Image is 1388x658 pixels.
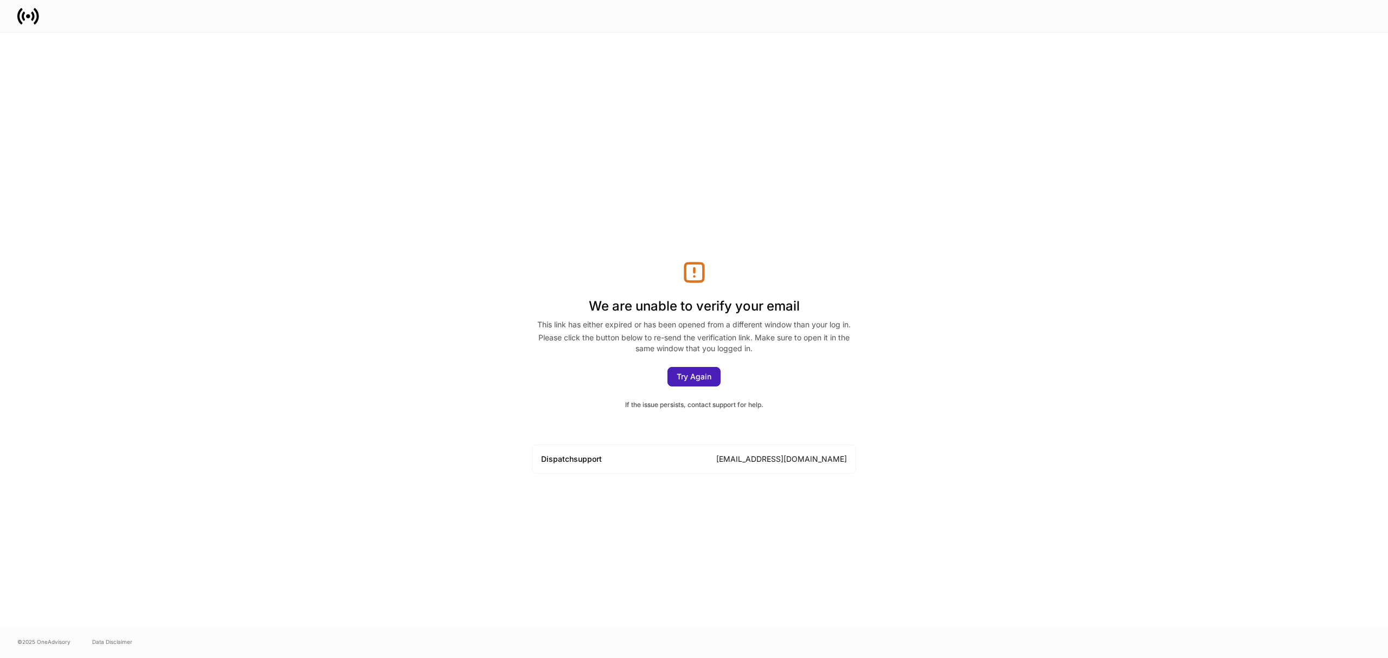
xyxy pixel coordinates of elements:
a: [EMAIL_ADDRESS][DOMAIN_NAME] [716,454,847,463]
div: If the issue persists, contact support for help. [532,399,856,410]
div: Try Again [677,373,711,380]
div: Please click the button below to re-send the verification link. Make sure to open it in the same ... [532,332,856,354]
a: Data Disclaimer [92,637,132,646]
div: This link has either expired or has been opened from a different window than your log in. [532,319,856,332]
h1: We are unable to verify your email [532,285,856,319]
span: © 2025 OneAdvisory [17,637,70,646]
button: Try Again [667,367,721,386]
div: Dispatch support [541,454,602,465]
